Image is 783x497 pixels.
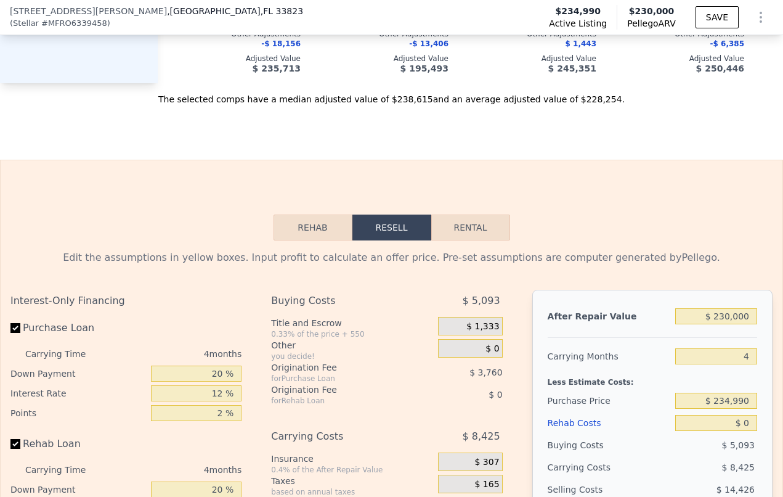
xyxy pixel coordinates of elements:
[253,64,301,73] span: $ 235,713
[716,485,755,495] span: $ 14,426
[468,54,596,64] div: Adjusted Value
[548,456,624,479] div: Carrying Costs
[261,6,303,16] span: , FL 33823
[431,215,510,240] button: Rental
[549,17,607,30] span: Active Listing
[10,384,146,403] div: Interest Rate
[10,317,146,339] label: Purchase Loan
[485,343,499,355] span: $ 0
[271,396,407,406] div: for Rehab Loan
[274,215,352,240] button: Rehab
[489,390,502,400] span: $ 0
[110,344,242,364] div: 4 months
[271,361,407,374] div: Origination Fee
[25,344,105,364] div: Carrying Time
[627,17,676,30] span: Pellego ARV
[548,434,670,456] div: Buying Costs
[10,433,146,455] label: Rehab Loan
[409,39,448,48] span: -$ 13,406
[710,39,744,48] span: -$ 6,385
[25,460,105,480] div: Carrying Time
[271,329,432,339] div: 0.33% of the price + 550
[749,5,773,30] button: Show Options
[616,54,744,64] div: Adjusted Value
[400,64,448,73] span: $ 195,493
[271,465,432,475] div: 0.4% of the After Repair Value
[41,17,107,30] span: # MFRO6339458
[261,39,301,48] span: -$ 18,156
[722,440,755,450] span: $ 5,093
[271,453,432,465] div: Insurance
[556,5,601,17] span: $234,990
[696,64,744,73] span: $ 250,446
[352,215,431,240] button: Resell
[548,64,596,73] span: $ 245,351
[271,339,432,351] div: Other
[474,479,499,490] span: $ 165
[10,364,146,384] div: Down Payment
[10,403,146,423] div: Points
[566,39,596,48] span: $ 1,443
[462,290,500,312] span: $ 5,093
[271,374,407,384] div: for Purchase Loan
[271,425,407,448] div: Carrying Costs
[474,457,499,468] span: $ 307
[10,5,167,17] span: [STREET_ADDRESS][PERSON_NAME]
[271,351,432,361] div: you decide!
[548,412,670,434] div: Rehab Costs
[696,6,739,28] button: SAVE
[10,290,241,312] div: Interest-Only Financing
[629,6,675,16] span: $230,000
[548,368,757,390] div: Less Estimate Costs:
[271,475,432,487] div: Taxes
[271,487,432,497] div: based on annual taxes
[271,384,407,396] div: Origination Fee
[10,439,20,449] input: Rehab Loan
[172,54,301,64] div: Adjusted Value
[469,368,502,377] span: $ 3,760
[271,290,407,312] div: Buying Costs
[722,462,755,472] span: $ 8,425
[271,317,432,329] div: Title and Escrow
[110,460,242,480] div: 4 months
[548,345,670,368] div: Carrying Months
[10,250,773,265] div: Edit the assumptions in yellow boxes. Input profit to calculate an offer price. Pre-set assumptio...
[466,321,499,332] span: $ 1,333
[462,425,500,448] span: $ 8,425
[548,305,670,327] div: After Repair Value
[13,17,39,30] span: Stellar
[10,323,20,333] input: Purchase Loan
[10,17,110,30] div: ( )
[548,390,670,412] div: Purchase Price
[320,54,448,64] div: Adjusted Value
[167,5,303,17] span: , [GEOGRAPHIC_DATA]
